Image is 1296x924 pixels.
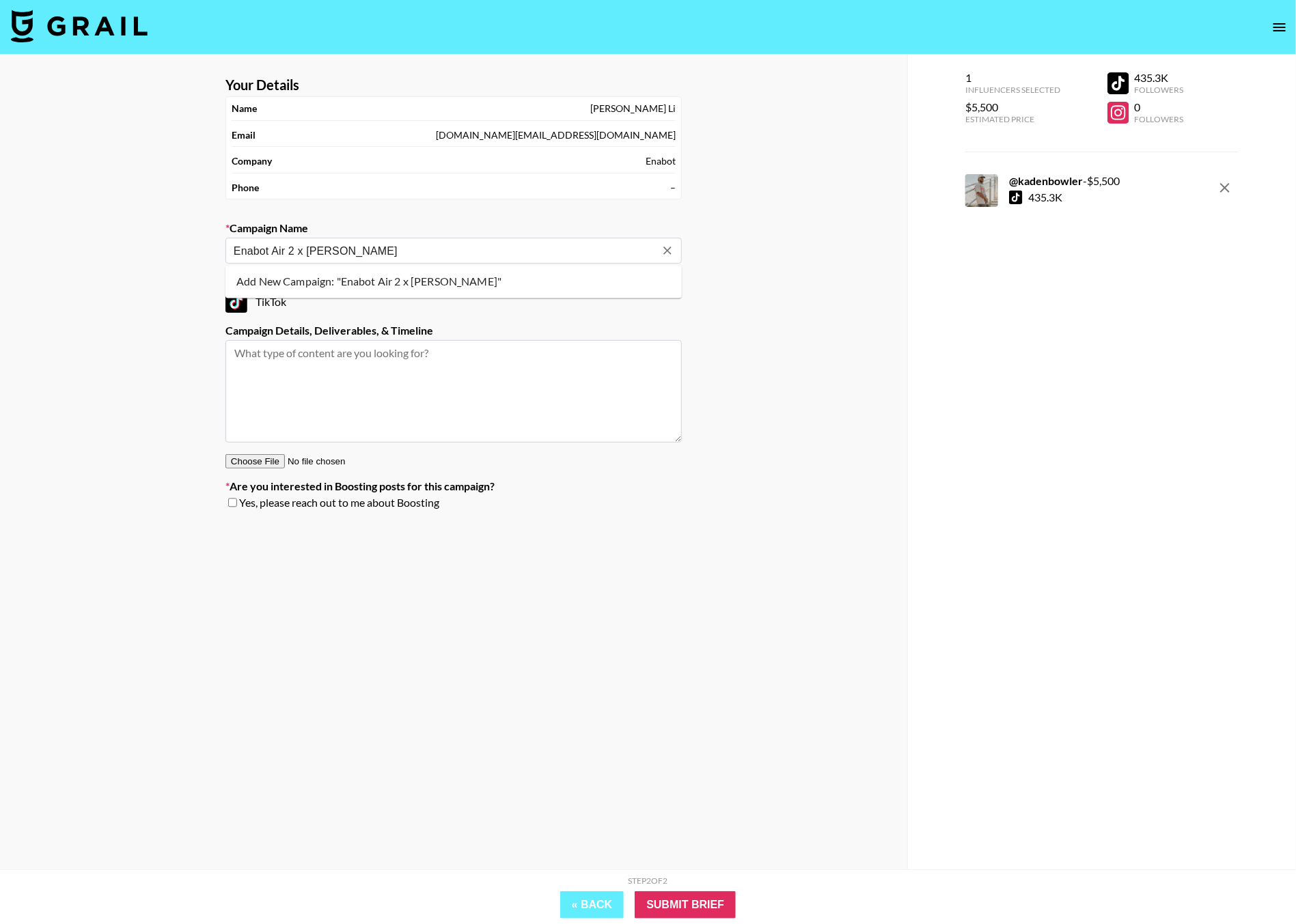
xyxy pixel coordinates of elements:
div: Influencers Selected [965,85,1060,95]
div: $5,500 [965,100,1060,114]
input: Old Town Road - Lil Nas X + Billy Ray Cyrus [234,243,655,259]
div: - $ 5,500 [1009,174,1120,188]
label: Are you interested in Boosting posts for this campaign? [225,479,682,493]
button: « Back [560,891,624,919]
div: Step 2 of 2 [629,876,668,886]
label: Campaign Details, Deliverables, & Timeline [225,324,682,337]
button: open drawer [1266,14,1293,41]
input: Submit Brief [635,891,736,919]
div: 435.3K [1028,191,1062,204]
div: 0 [1135,100,1184,114]
strong: Name [232,102,257,115]
div: – [670,182,676,194]
button: Clear [658,241,677,260]
div: Enabot [646,155,676,167]
strong: Your Details [225,76,299,94]
strong: Phone [232,182,259,194]
span: Yes, please reach out to me about Boosting [239,496,439,509]
div: Followers [1135,114,1184,124]
div: [DOMAIN_NAME][EMAIL_ADDRESS][DOMAIN_NAME] [436,129,676,141]
strong: Company [232,155,272,167]
div: TikTok [225,291,682,313]
button: remove [1211,174,1239,201]
strong: Email [232,129,256,141]
div: 435.3K [1135,71,1184,85]
img: Grail Talent [11,10,148,42]
li: Add New Campaign: "Enabot Air 2 x [PERSON_NAME]" [225,271,682,293]
label: Campaign Name [225,221,682,235]
div: [PERSON_NAME] Li [590,102,676,115]
div: Estimated Price [965,114,1060,124]
div: 1 [965,71,1060,85]
div: Followers [1135,85,1184,95]
strong: @ kadenbowler [1009,174,1083,187]
img: TikTok [225,291,247,313]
